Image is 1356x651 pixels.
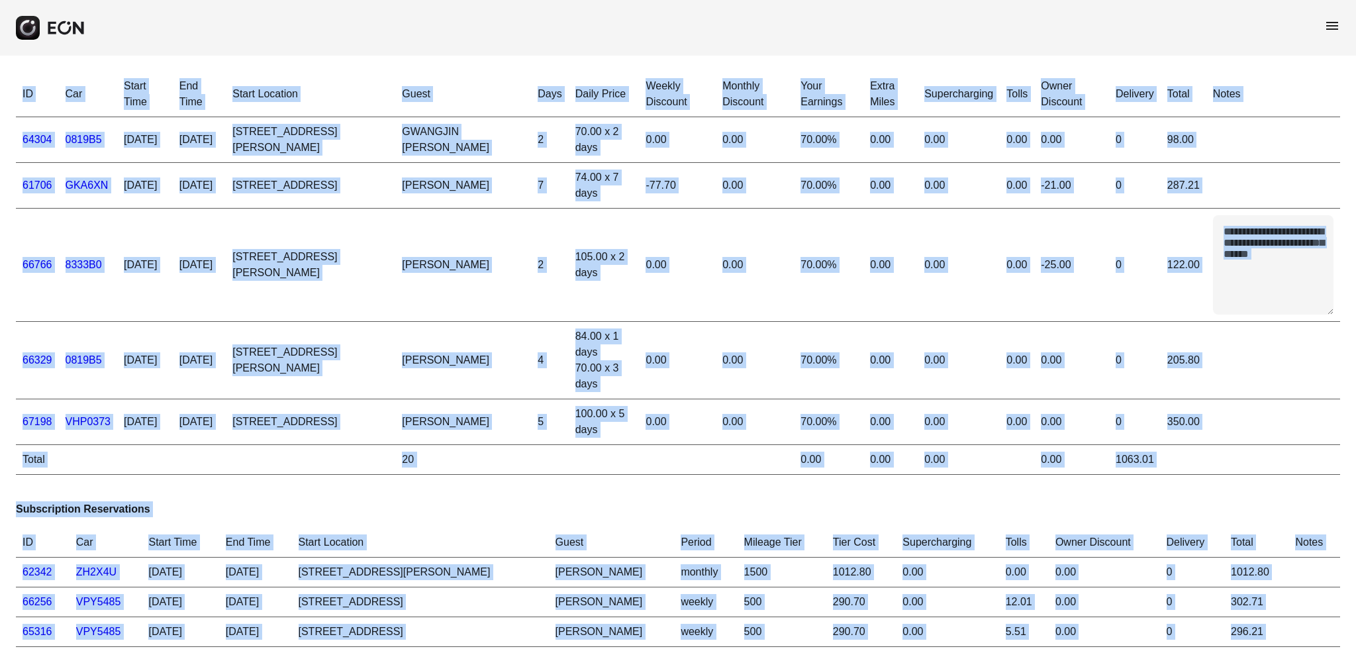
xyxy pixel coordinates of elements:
td: 0.00 [639,322,716,399]
td: 290.70 [826,617,896,647]
td: [STREET_ADDRESS][PERSON_NAME] [226,322,395,399]
th: Period [674,528,737,558]
td: 0 [1109,399,1161,445]
td: [DATE] [142,587,218,617]
th: Start Time [117,72,173,117]
td: 0.00 [1000,399,1034,445]
a: 66256 [23,596,52,607]
td: 0.00 [1034,322,1109,399]
td: 290.70 [826,587,896,617]
td: 0.00 [918,445,1000,475]
td: [PERSON_NAME] [549,558,675,587]
td: 0.00 [1034,117,1109,163]
td: 70.00% [794,322,863,399]
div: 84.00 x 1 days [575,328,633,360]
td: 0.00 [896,617,998,647]
td: weekly [674,617,737,647]
td: 0.00 [1049,587,1160,617]
td: 2 [531,117,568,163]
th: Start Location [226,72,395,117]
td: 0 [1109,322,1161,399]
td: 0.00 [918,322,1000,399]
a: GKA6XN [66,179,109,191]
td: 0.00 [716,163,794,209]
a: 65316 [23,626,52,637]
th: Delivery [1160,528,1224,558]
a: 61706 [23,179,52,191]
td: 0 [1160,587,1224,617]
td: 350.00 [1161,399,1206,445]
th: Supercharging [918,72,1000,117]
a: 8333B0 [66,259,102,270]
td: 0 [1109,117,1161,163]
td: 7 [531,163,568,209]
td: -25.00 [1034,209,1109,322]
td: 205.80 [1161,322,1206,399]
td: 0 [1160,558,1224,587]
td: [STREET_ADDRESS] [292,587,549,617]
th: Notes [1288,528,1340,558]
td: 500 [738,617,826,647]
th: Owner Discount [1034,72,1109,117]
th: Supercharging [896,528,998,558]
td: 0.00 [918,117,1000,163]
td: 0.00 [639,209,716,322]
td: [DATE] [117,322,173,399]
td: 1500 [738,558,826,587]
th: Days [531,72,568,117]
th: Tolls [999,528,1049,558]
th: ID [16,528,70,558]
th: Daily Price [569,72,640,117]
td: 20 [395,445,531,475]
th: Car [70,528,142,558]
td: 70.00% [794,163,863,209]
th: Total [1161,72,1206,117]
td: [PERSON_NAME] [395,322,531,399]
td: 5.51 [999,617,1049,647]
td: 0.00 [1034,399,1109,445]
td: 0.00 [918,399,1000,445]
td: 98.00 [1161,117,1206,163]
td: [PERSON_NAME] [395,163,531,209]
td: 0.00 [999,558,1049,587]
th: Monthly Discount [716,72,794,117]
td: 0.00 [896,558,998,587]
td: 1012.80 [826,558,896,587]
a: 66329 [23,354,52,366]
td: 302.71 [1224,587,1288,617]
td: 0.00 [863,209,918,322]
td: 4 [531,322,568,399]
td: [DATE] [117,209,173,322]
td: [DATE] [219,617,292,647]
td: [DATE] [219,558,292,587]
th: Extra Miles [863,72,918,117]
th: End Time [219,528,292,558]
td: -21.00 [1034,163,1109,209]
td: 0.00 [1049,617,1160,647]
td: [STREET_ADDRESS][PERSON_NAME] [226,209,395,322]
th: Total [1224,528,1288,558]
td: 70.00% [794,209,863,322]
div: 100.00 x 5 days [575,406,633,438]
td: 70.00% [794,399,863,445]
a: 67198 [23,416,52,427]
td: [DATE] [173,117,226,163]
th: End Time [173,72,226,117]
td: [PERSON_NAME] [549,617,675,647]
td: [DATE] [219,587,292,617]
td: [DATE] [173,322,226,399]
a: VPY5485 [76,596,121,607]
td: 0.00 [1000,117,1034,163]
td: 0.00 [863,163,918,209]
td: [STREET_ADDRESS] [226,163,395,209]
th: Weekly Discount [639,72,716,117]
td: [DATE] [173,399,226,445]
td: 0.00 [639,117,716,163]
td: 0.00 [716,117,794,163]
td: 0.00 [1000,209,1034,322]
td: 0.00 [896,587,998,617]
td: 0 [1160,617,1224,647]
td: 2 [531,209,568,322]
th: Guest [395,72,531,117]
th: Mileage Tier [738,528,826,558]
